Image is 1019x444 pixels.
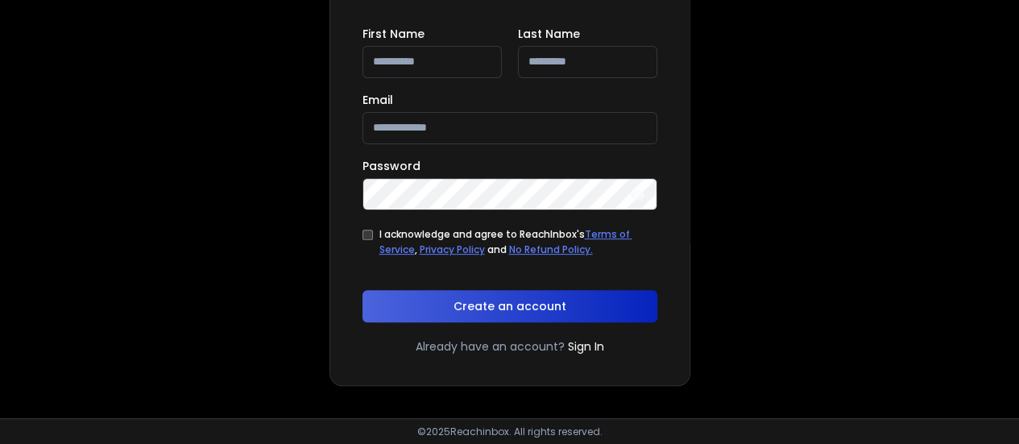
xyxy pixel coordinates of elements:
label: Password [362,160,420,172]
p: Already have an account? [416,338,565,355]
div: I acknowledge and agree to ReachInbox's , and [379,226,657,258]
label: Email [362,94,393,106]
label: First Name [362,28,425,39]
label: Last Name [518,28,580,39]
a: No Refund Policy. [509,243,593,256]
p: © 2025 Reachinbox. All rights reserved. [417,425,603,438]
a: Sign In [568,338,604,355]
a: Privacy Policy [420,243,485,256]
button: Create an account [362,290,657,322]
